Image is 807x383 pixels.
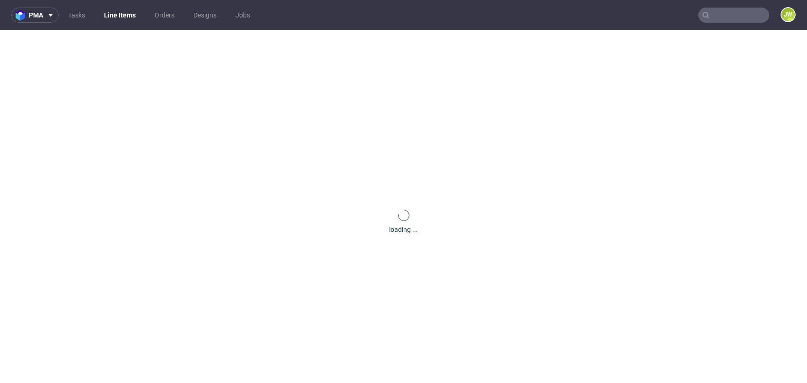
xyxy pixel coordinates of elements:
button: pma [11,8,59,23]
a: Line Items [98,8,141,23]
div: loading ... [389,225,418,234]
figcaption: JW [781,8,795,21]
a: Tasks [62,8,91,23]
span: pma [29,12,43,18]
a: Designs [188,8,222,23]
a: Orders [149,8,180,23]
a: Jobs [230,8,256,23]
img: logo [16,10,29,21]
